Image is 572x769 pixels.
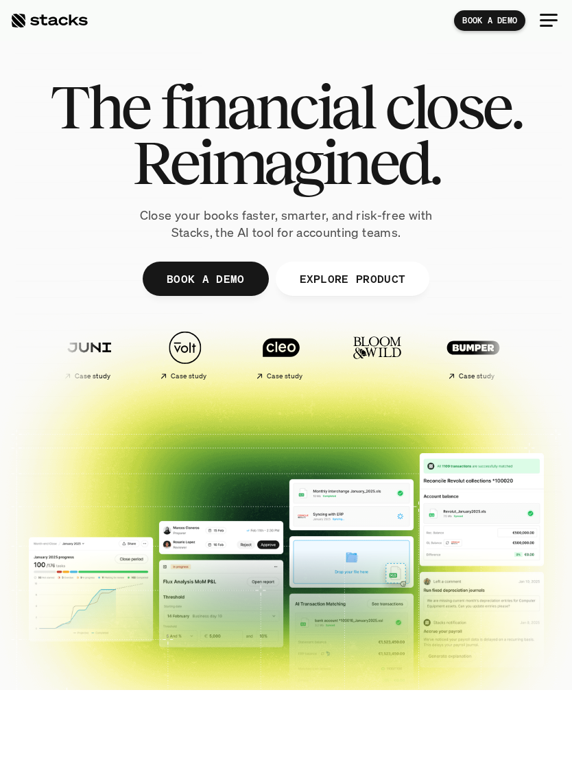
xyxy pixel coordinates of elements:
a: BOOK A DEMO [143,262,269,296]
a: Case study [141,323,230,386]
h2: Case study [75,372,111,380]
a: EXPLORE PRODUCT [275,262,429,296]
p: BOOK A DEMO [462,16,517,25]
h2: Case study [459,372,495,380]
span: Reimagined. [132,135,440,190]
span: close. [385,79,522,135]
h2: Case study [171,372,207,380]
p: Close your books faster, smarter, and risk-free with Stacks, the AI tool for accounting teams. [121,207,451,241]
p: BOOK A DEMO [167,269,245,289]
span: The [50,79,150,135]
p: EXPLORE PRODUCT [299,269,405,289]
h2: Case study [267,372,303,380]
span: financial [160,79,374,135]
a: Case study [429,323,518,386]
a: BOOK A DEMO [454,10,525,31]
a: Case study [45,323,134,386]
a: Case study [237,323,326,386]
